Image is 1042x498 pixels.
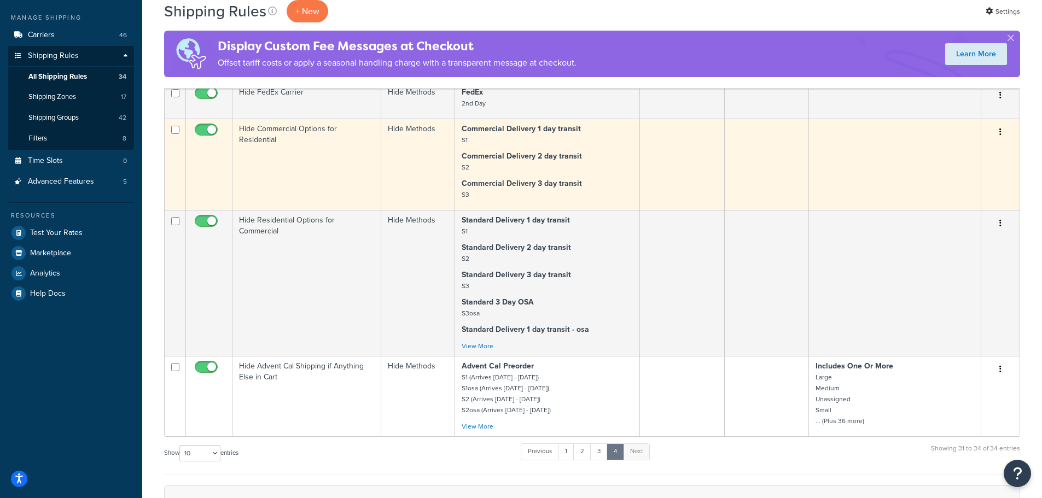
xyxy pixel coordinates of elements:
[8,46,134,66] a: Shipping Rules
[931,442,1020,466] div: Showing 31 to 34 of 34 entries
[8,172,134,192] a: Advanced Features 5
[218,37,577,55] h4: Display Custom Fee Messages at Checkout
[8,46,134,150] li: Shipping Rules
[28,92,76,102] span: Shipping Zones
[30,269,60,278] span: Analytics
[462,254,469,263] small: S2
[164,445,238,461] label: Show entries
[381,210,455,356] td: Hide Methods
[8,263,134,283] a: Analytics
[462,341,493,351] a: View More
[8,25,134,45] a: Carriers 46
[623,443,650,460] a: Next
[164,1,266,22] h1: Shipping Rules
[462,214,570,226] strong: Standard Delivery 1 day transit
[462,86,483,98] strong: FedEx
[462,360,534,372] strong: Advent Cal Preorder
[381,356,455,436] td: Hide Methods
[381,119,455,210] td: Hide Methods
[590,443,608,460] a: 3
[8,151,134,171] li: Time Slots
[8,128,134,149] a: Filters 8
[462,135,468,145] small: S1
[8,223,134,243] a: Test Your Rates
[28,51,79,61] span: Shipping Rules
[123,156,127,166] span: 0
[8,13,134,22] div: Manage Shipping
[123,177,127,186] span: 5
[462,226,468,236] small: S1
[462,372,551,415] small: S1 (Arrives [DATE] - [DATE]) S1osa (Arrives [DATE] - [DATE]) S2 (Arrives [DATE] - [DATE]) S2osa (...
[462,269,571,280] strong: Standard Delivery 3 day transit
[986,4,1020,19] a: Settings
[8,211,134,220] div: Resources
[462,178,582,189] strong: Commercial Delivery 3 day transit
[232,82,381,119] td: Hide FedEx Carrier
[179,445,220,461] select: Showentries
[573,443,591,460] a: 2
[8,151,134,171] a: Time Slots 0
[28,177,94,186] span: Advanced Features
[462,296,534,308] strong: Standard 3 Day OSA
[30,289,66,298] span: Help Docs
[28,113,79,122] span: Shipping Groups
[119,72,126,81] span: 34
[462,190,469,200] small: S3
[8,67,134,87] li: All Shipping Rules
[8,243,134,263] a: Marketplace
[945,43,1007,65] a: Learn More
[119,31,127,40] span: 46
[8,25,134,45] li: Carriers
[232,356,381,436] td: Hide Advent Cal Shipping if Anything Else in Cart
[232,119,381,210] td: Hide Commercial Options for Residential
[8,108,134,128] a: Shipping Groups 42
[119,113,126,122] span: 42
[462,150,582,162] strong: Commercial Delivery 2 day transit
[816,360,893,372] strong: Includes One Or More
[123,134,126,143] span: 8
[8,128,134,149] li: Filters
[218,55,577,71] p: Offset tariff costs or apply a seasonal handling charge with a transparent message at checkout.
[8,67,134,87] a: All Shipping Rules 34
[462,242,571,253] strong: Standard Delivery 2 day transit
[8,108,134,128] li: Shipping Groups
[462,162,469,172] small: S2
[164,31,218,77] img: duties-banner-06bc72dcb5fe05cb3f9472aba00be2ae8eb53ab6f0d8bb03d382ba314ac3c341.png
[8,284,134,303] a: Help Docs
[28,31,55,40] span: Carriers
[28,72,87,81] span: All Shipping Rules
[28,134,47,143] span: Filters
[8,87,134,107] a: Shipping Zones 17
[381,82,455,119] td: Hide Methods
[8,87,134,107] li: Shipping Zones
[462,421,493,431] a: View More
[8,172,134,192] li: Advanced Features
[462,308,480,318] small: S3osa
[232,210,381,356] td: Hide Residential Options for Commercial
[607,443,624,460] a: 4
[816,372,864,426] small: Large Medium Unassigned Small ... (Plus 36 more)
[521,443,559,460] a: Previous
[1004,460,1031,487] button: Open Resource Center
[462,324,589,335] strong: Standard Delivery 1 day transit - osa
[462,98,486,108] small: 2nd Day
[30,229,83,238] span: Test Your Rates
[462,281,469,291] small: S3
[28,156,63,166] span: Time Slots
[462,123,581,134] strong: Commercial Delivery 1 day transit
[558,443,574,460] a: 1
[121,92,126,102] span: 17
[30,249,71,258] span: Marketplace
